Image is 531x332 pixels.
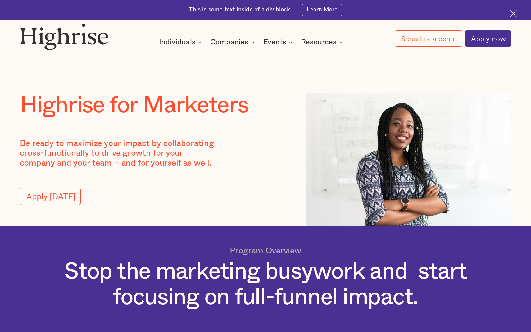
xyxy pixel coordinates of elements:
[20,93,290,118] h1: Highrise for Marketers
[301,39,337,46] div: Resources
[189,6,292,14] div: This is some text inside of a div block.
[510,10,517,17] img: Cross icon
[465,30,511,47] a: Apply now
[263,39,294,46] div: Events
[302,4,342,16] a: Learn More
[159,39,196,46] div: Individuals
[20,139,219,168] p: Be ready to maximize your impact by collaborating cross-functionally to drive growth for your com...
[20,188,81,205] a: Apply [DATE]
[20,259,511,310] h1: Stop the marketing busywork and start focusing on full-funnel impact.
[301,39,345,46] div: Resources
[20,23,109,50] img: Highrise logo
[210,39,256,46] div: Companies
[210,39,248,46] div: Companies
[230,246,301,256] p: Program Overview
[159,39,204,46] div: Individuals
[263,39,286,46] div: Events
[395,30,462,47] a: Schedule a demo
